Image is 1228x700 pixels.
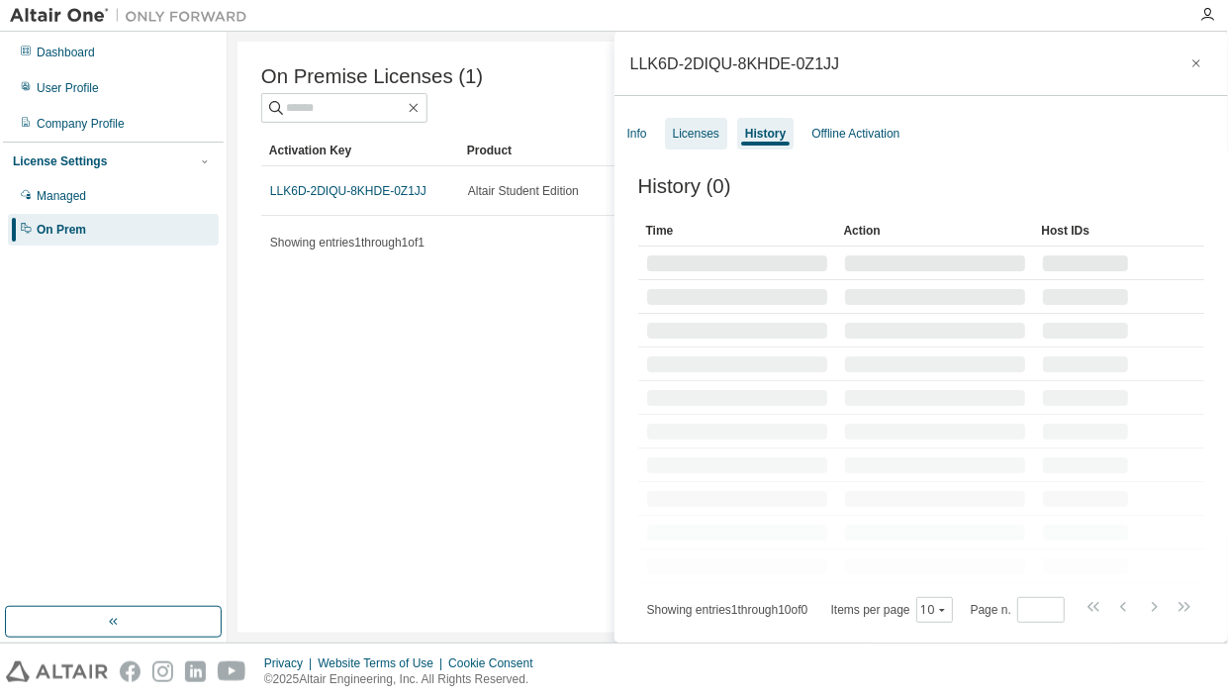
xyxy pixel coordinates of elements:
div: Privacy [264,655,318,671]
span: Page n. [971,597,1065,623]
span: Showing entries 1 through 10 of 0 [647,603,808,617]
div: Cookie Consent [448,655,544,671]
div: Managed [37,188,86,204]
span: Altair Student Edition [468,183,579,199]
div: License Settings [13,153,107,169]
div: User Profile [37,80,99,96]
div: On Prem [37,222,86,238]
img: youtube.svg [218,661,246,682]
div: Product [467,135,649,166]
img: linkedin.svg [185,661,206,682]
div: Website Terms of Use [318,655,448,671]
div: Action [844,215,1026,247]
div: History [745,126,786,142]
p: © 2025 Altair Engineering, Inc. All Rights Reserved. [264,671,545,688]
div: LLK6D-2DIQU-8KHDE-0Z1JJ [630,55,840,71]
div: Dashboard [37,45,95,60]
img: facebook.svg [120,661,141,682]
div: Info [627,126,647,142]
div: Company Profile [37,116,125,132]
span: Items per page [831,597,953,623]
div: Offline Activation [811,126,899,142]
a: LLK6D-2DIQU-8KHDE-0Z1JJ [270,184,426,198]
div: Licenses [673,126,719,142]
span: Showing entries 1 through 1 of 1 [270,236,425,250]
button: 10 [921,602,948,618]
div: Host IDs [1042,215,1130,247]
img: Altair One [10,6,257,26]
span: History (0) [638,175,731,198]
div: Activation Key [269,135,451,166]
img: instagram.svg [152,661,173,682]
span: On Premise Licenses (1) [261,65,483,88]
div: Time [646,215,828,247]
img: altair_logo.svg [6,661,108,682]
